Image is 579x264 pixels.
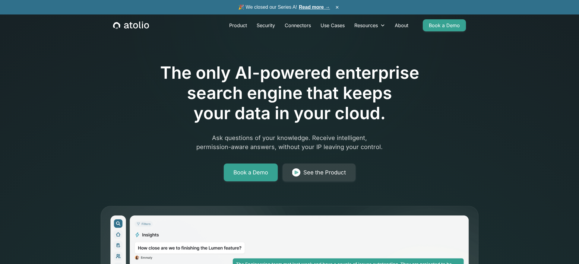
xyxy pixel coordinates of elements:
a: Book a Demo [423,19,466,31]
a: See the Product [283,164,356,182]
a: Security [252,19,280,31]
a: Use Cases [316,19,350,31]
a: Connectors [280,19,316,31]
a: Read more → [299,5,330,10]
button: × [334,4,341,11]
div: Resources [354,22,378,29]
div: See the Product [303,168,346,177]
span: 🎉 We closed our Series A! [238,4,330,11]
a: Product [224,19,252,31]
p: Ask questions of your knowledge. Receive intelligent, permission-aware answers, without your IP l... [174,133,405,151]
a: Book a Demo [224,164,278,182]
h1: The only AI-powered enterprise search engine that keeps your data in your cloud. [135,63,444,124]
a: About [390,19,413,31]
